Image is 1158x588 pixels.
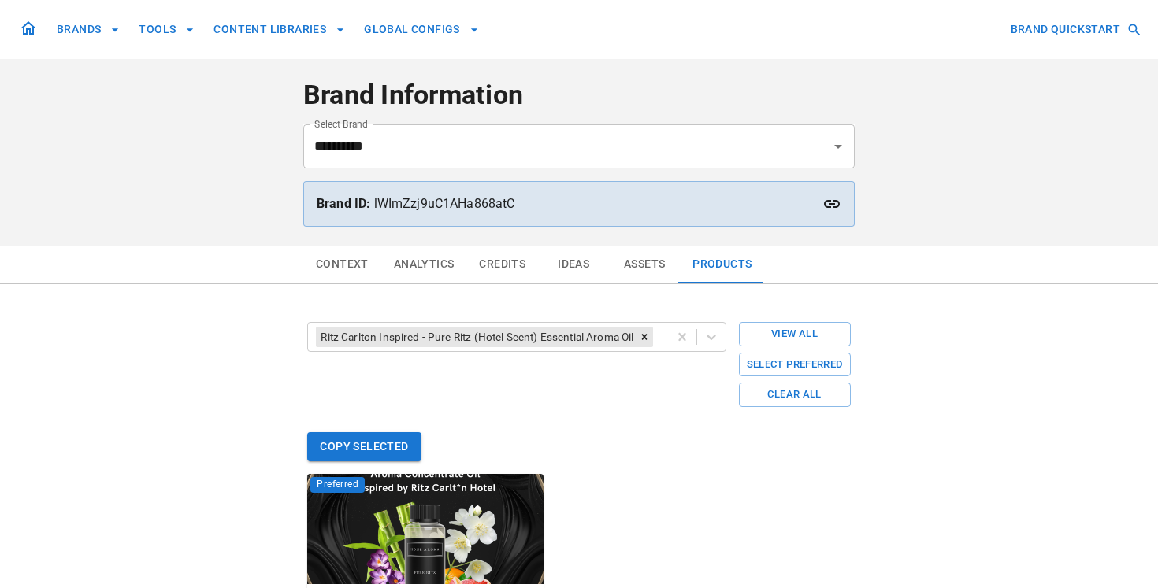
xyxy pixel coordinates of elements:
[317,194,841,213] p: lWImZzj9uC1AHa868atC
[680,246,764,283] button: Products
[538,246,609,283] button: Ideas
[316,327,636,347] div: Ritz Carlton Inspired - Pure Ritz (Hotel Scent) Essential Aroma Oil
[314,117,368,131] label: Select Brand
[739,353,851,377] button: Select Preferred
[739,383,851,407] button: Clear All
[827,135,849,157] button: Open
[739,322,851,346] button: View All
[207,15,351,44] button: CONTENT LIBRARIES
[310,477,365,493] span: Preferred
[132,15,201,44] button: TOOLS
[636,327,653,347] div: Remove Ritz Carlton Inspired - Pure Ritz (Hotel Scent) Essential Aroma Oil
[381,246,467,283] button: Analytics
[303,79,855,112] h4: Brand Information
[609,246,680,283] button: Assets
[1004,15,1145,44] button: BRAND QUICKSTART
[358,15,485,44] button: GLOBAL CONFIGS
[307,432,421,461] button: Copy Selected
[303,246,381,283] button: Context
[466,246,538,283] button: Credits
[307,474,544,584] img: Ritz Carlton Inspired - Pure Ritz (Hotel Scent) Essential Aroma Oil
[50,15,126,44] button: BRANDS
[317,196,370,211] strong: Brand ID:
